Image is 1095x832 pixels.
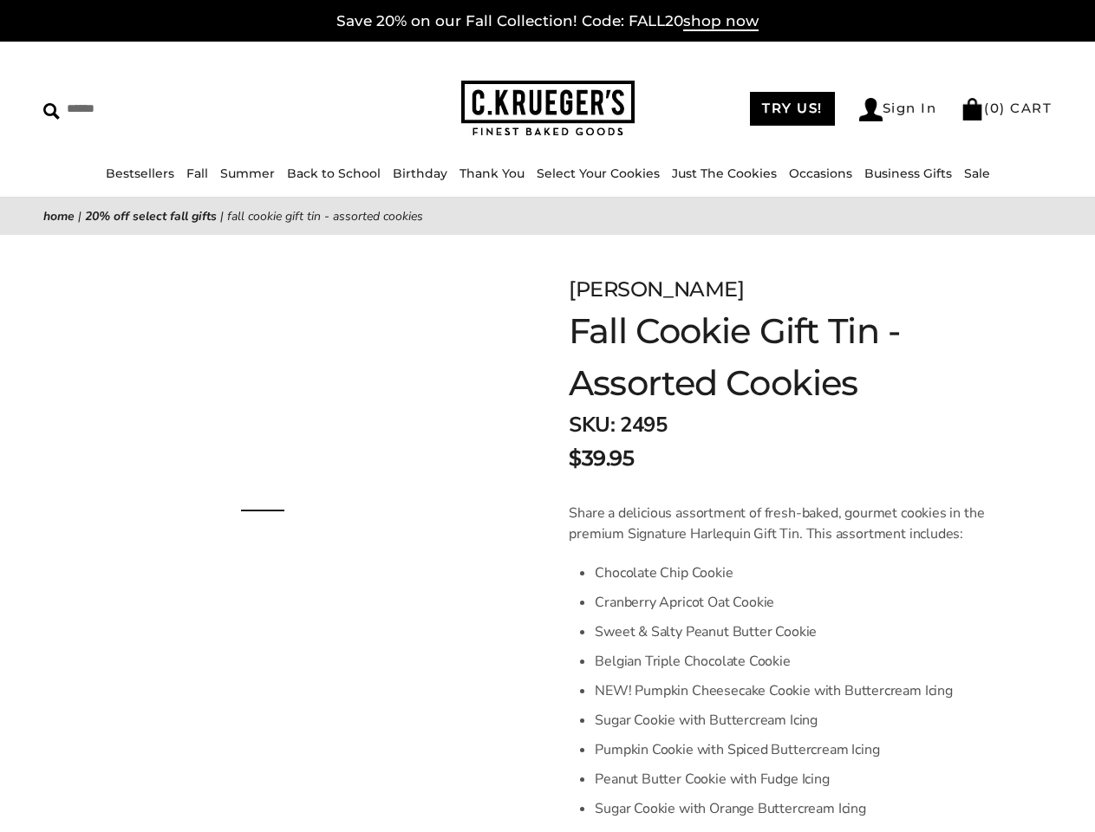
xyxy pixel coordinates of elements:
span: $39.95 [569,443,634,474]
span: shop now [683,12,759,31]
a: Bestsellers [106,166,174,181]
li: Chocolate Chip Cookie [595,558,1008,588]
a: Thank You [460,166,525,181]
a: Business Gifts [864,166,952,181]
img: Account [859,98,883,121]
img: Bag [961,98,984,120]
li: Sugar Cookie with Buttercream Icing [595,705,1008,735]
nav: breadcrumbs [43,206,1052,226]
span: Fall Cookie Gift Tin - Assorted Cookies [227,208,423,224]
a: 20% Off Select Fall Gifts [85,208,217,224]
li: NEW! Pumpkin Cheesecake Cookie with Buttercream Icing [595,676,1008,705]
a: Birthday [393,166,447,181]
li: Peanut Butter Cookie with Fudge Icing [595,764,1008,794]
h1: Fall Cookie Gift Tin - Assorted Cookies [569,305,1008,409]
a: Sale [964,166,990,181]
span: 2495 [620,411,667,439]
strong: SKU: [569,411,615,439]
a: Home [43,208,75,224]
div: [PERSON_NAME] [569,274,1008,305]
a: Save 20% on our Fall Collection! Code: FALL20shop now [336,12,759,31]
a: Sign In [859,98,937,121]
a: (0) CART [961,100,1052,116]
li: Sugar Cookie with Orange Buttercream Icing [595,794,1008,823]
li: Belgian Triple Chocolate Cookie [595,647,1008,676]
img: C.KRUEGER'S [461,81,635,137]
span: | [220,208,224,224]
a: Occasions [789,166,852,181]
a: Summer [220,166,275,181]
li: Sweet & Salty Peanut Butter Cookie [595,617,1008,647]
span: 0 [990,100,1000,116]
p: Share a delicious assortment of fresh-baked, gourmet cookies in the premium Signature Harlequin G... [569,503,1008,544]
li: Cranberry Apricot Oat Cookie [595,588,1008,617]
a: Select Your Cookies [537,166,660,181]
a: Fall [186,166,208,181]
a: TRY US! [750,92,835,126]
img: Search [43,103,60,120]
input: Search [43,95,274,122]
span: | [78,208,81,224]
a: Back to School [287,166,381,181]
a: Just The Cookies [672,166,777,181]
li: Pumpkin Cookie with Spiced Buttercream Icing [595,735,1008,764]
